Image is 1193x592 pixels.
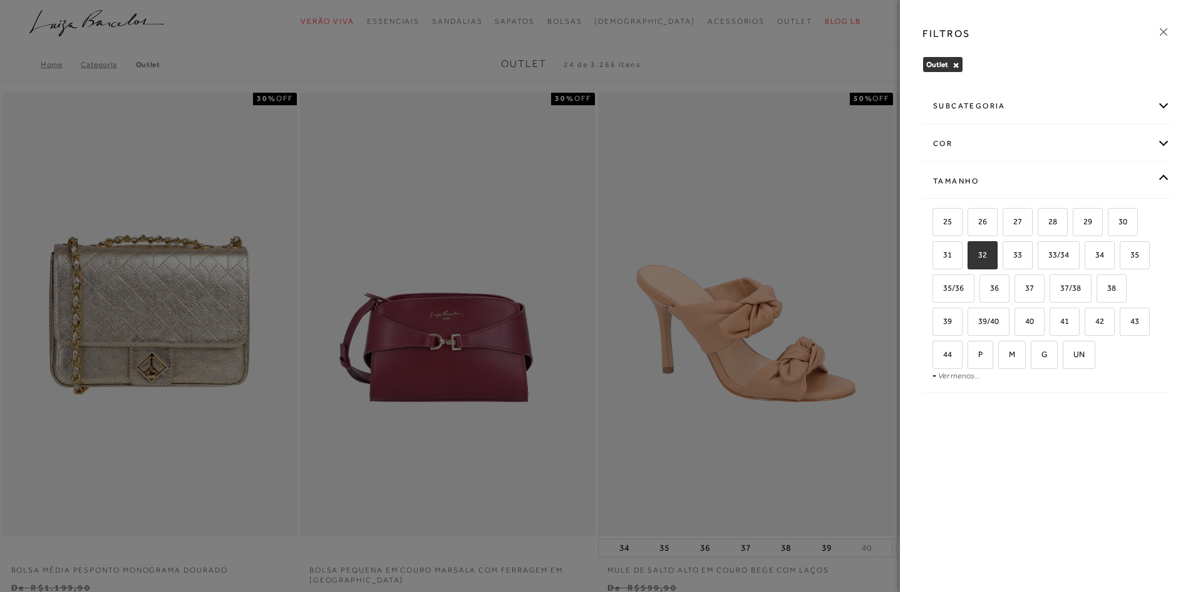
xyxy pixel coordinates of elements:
[1051,316,1069,326] span: 41
[1095,284,1107,296] input: 38
[953,61,959,70] button: Outlet Close
[923,90,1170,123] div: subcategoria
[1016,283,1034,293] span: 37
[1013,284,1025,296] input: 37
[926,60,948,69] span: Outlet
[922,26,971,41] h3: FILTROS
[1004,250,1022,259] span: 33
[931,217,943,230] input: 25
[1083,251,1095,263] input: 34
[934,250,952,259] span: 31
[981,283,999,293] span: 36
[966,317,978,330] input: 39/40
[1061,350,1073,363] input: UN
[938,371,980,380] a: Ver menos...
[969,250,987,259] span: 32
[931,284,943,296] input: 35/36
[1039,250,1069,259] span: 33/34
[1086,316,1104,326] span: 42
[934,217,952,226] span: 25
[966,251,978,263] input: 32
[934,283,964,293] span: 35/36
[1083,317,1095,330] input: 42
[1032,350,1047,359] span: G
[923,127,1170,160] div: cor
[931,317,943,330] input: 39
[1048,317,1060,330] input: 41
[1121,250,1139,259] span: 35
[1036,251,1048,263] input: 33/34
[932,370,936,380] span: -
[1118,251,1130,263] input: 35
[1086,250,1104,259] span: 34
[1001,251,1013,263] input: 33
[996,350,1009,363] input: M
[1029,350,1041,363] input: G
[1106,217,1118,230] input: 30
[1039,217,1057,226] span: 28
[1118,317,1130,330] input: 43
[931,251,943,263] input: 31
[1051,283,1081,293] span: 37/38
[969,350,983,359] span: P
[966,350,978,363] input: P
[969,316,999,326] span: 39/40
[1001,217,1013,230] input: 27
[1121,316,1139,326] span: 43
[999,350,1015,359] span: M
[1098,283,1116,293] span: 38
[923,165,1170,198] div: Tamanho
[966,217,978,230] input: 26
[969,217,987,226] span: 26
[1064,350,1085,359] span: UN
[1109,217,1127,226] span: 30
[934,316,952,326] span: 39
[1071,217,1083,230] input: 29
[1048,284,1060,296] input: 37/38
[1013,317,1025,330] input: 40
[931,350,943,363] input: 44
[1074,217,1092,226] span: 29
[978,284,990,296] input: 36
[1016,316,1034,326] span: 40
[1036,217,1048,230] input: 28
[934,350,952,359] span: 44
[1004,217,1022,226] span: 27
